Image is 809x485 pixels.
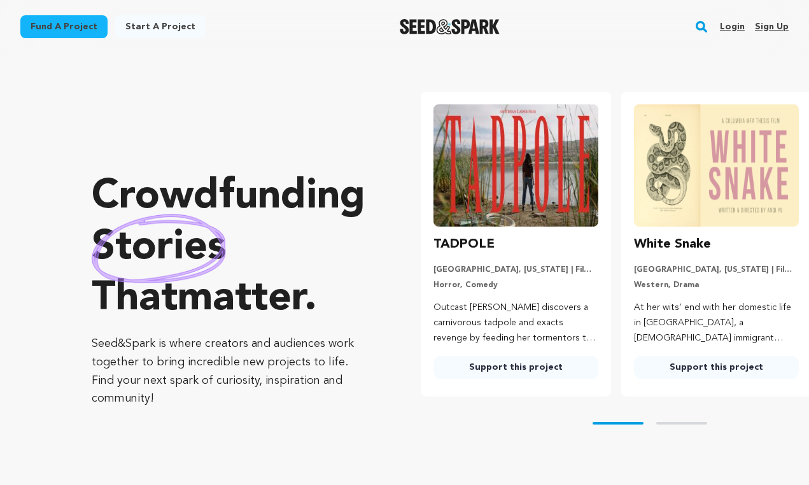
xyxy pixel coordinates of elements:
[634,356,799,379] a: Support this project
[433,356,598,379] a: Support this project
[720,17,745,37] a: Login
[115,15,206,38] a: Start a project
[92,214,226,283] img: hand sketched image
[634,234,711,255] h3: White Snake
[20,15,108,38] a: Fund a project
[433,280,598,290] p: Horror, Comedy
[634,265,799,275] p: [GEOGRAPHIC_DATA], [US_STATE] | Film Short
[92,172,370,325] p: Crowdfunding that .
[634,300,799,346] p: At her wits’ end with her domestic life in [GEOGRAPHIC_DATA], a [DEMOGRAPHIC_DATA] immigrant moth...
[400,19,500,34] img: Seed&Spark Logo Dark Mode
[433,234,495,255] h3: TADPOLE
[755,17,789,37] a: Sign up
[433,265,598,275] p: [GEOGRAPHIC_DATA], [US_STATE] | Film Short
[178,279,304,320] span: matter
[634,280,799,290] p: Western, Drama
[433,104,598,227] img: TADPOLE image
[400,19,500,34] a: Seed&Spark Homepage
[634,104,799,227] img: White Snake image
[92,335,370,408] p: Seed&Spark is where creators and audiences work together to bring incredible new projects to life...
[433,300,598,346] p: Outcast [PERSON_NAME] discovers a carnivorous tadpole and exacts revenge by feeding her tormentor...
